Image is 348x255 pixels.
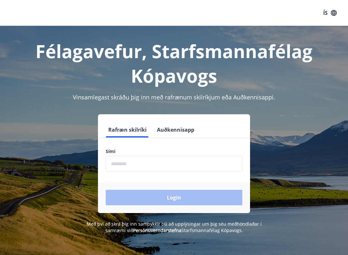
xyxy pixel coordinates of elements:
[8,39,340,88] h1: Félagavefur, Starfsmannafélag Kópavogs
[106,122,149,138] button: Rafræn skilríki
[154,122,197,138] button: Auðkennisapp
[320,7,340,19] button: ÍS
[106,148,242,155] label: Sími
[87,221,262,233] span: Með því að skrá þig inn samþykkir þú að upplýsingar um þig séu meðhöndlaðar í samræmi við Starfsm...
[133,227,181,233] a: Persónuverndarstefna
[73,93,275,101] span: Vinsamlegast skráðu þig inn með rafrænum skilríkjum eða Auðkennisappi.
